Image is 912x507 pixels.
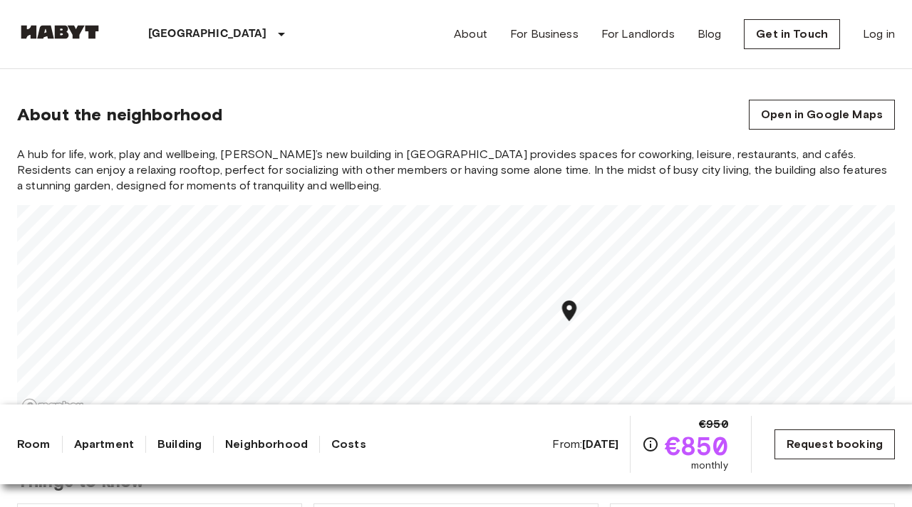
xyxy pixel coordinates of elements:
[148,26,267,43] p: [GEOGRAPHIC_DATA]
[17,25,103,39] img: Habyt
[21,398,84,414] a: Mapbox logo
[17,205,895,419] canvas: Map
[582,437,618,451] b: [DATE]
[774,429,895,459] a: Request booking
[225,436,308,453] a: Neighborhood
[17,147,895,194] span: A hub for life, work, play and wellbeing, [PERSON_NAME]’s new building in [GEOGRAPHIC_DATA] provi...
[665,433,728,459] span: €850
[557,298,582,328] div: Map marker
[863,26,895,43] a: Log in
[552,437,618,452] span: From:
[331,436,366,453] a: Costs
[691,459,728,473] span: monthly
[601,26,675,43] a: For Landlords
[642,436,659,453] svg: Check cost overview for full price breakdown. Please note that discounts apply to new joiners onl...
[749,100,895,130] a: Open in Google Maps
[74,436,134,453] a: Apartment
[698,26,722,43] a: Blog
[17,104,222,125] span: About the neighborhood
[454,26,487,43] a: About
[17,436,51,453] a: Room
[510,26,579,43] a: For Business
[699,416,728,433] span: €950
[744,19,840,49] a: Get in Touch
[157,436,202,453] a: Building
